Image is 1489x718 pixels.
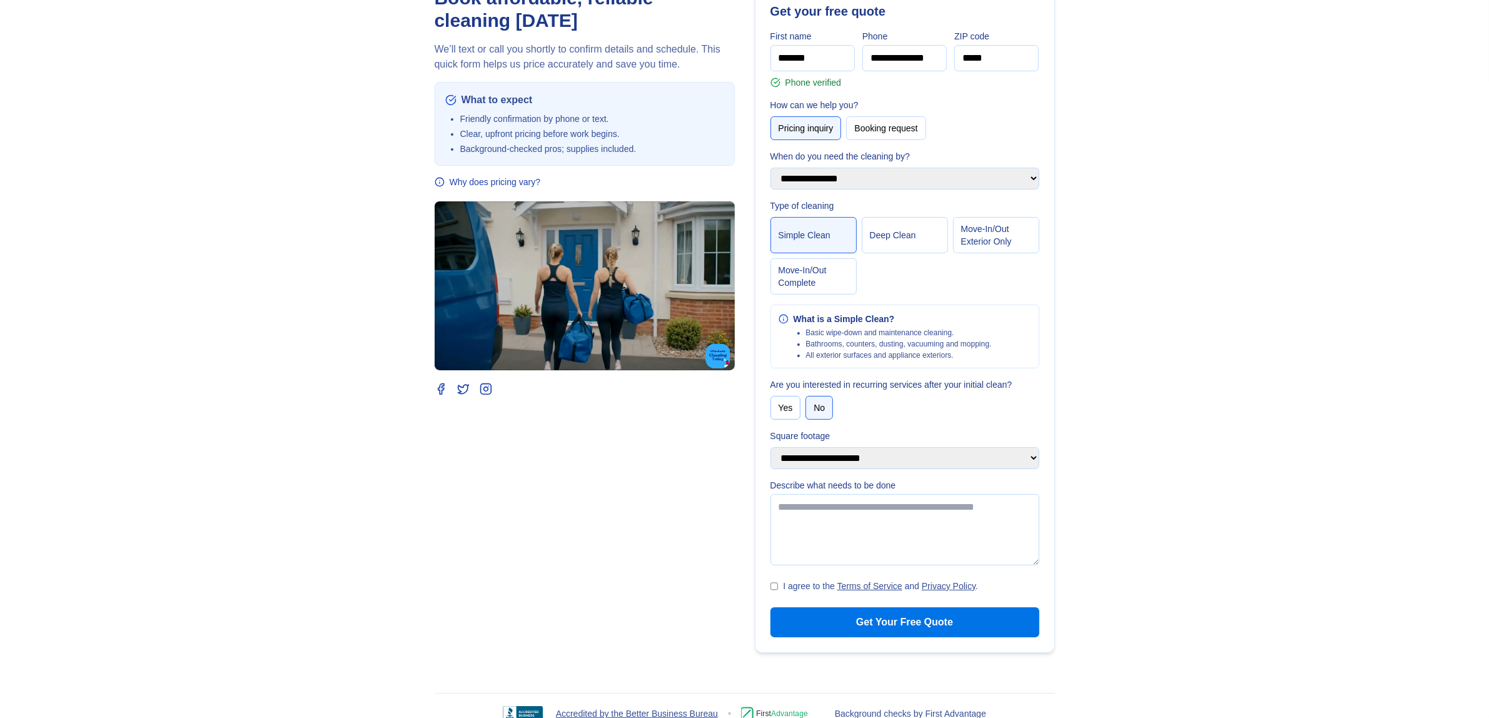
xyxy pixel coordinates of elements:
[460,128,724,140] li: Clear, upfront pricing before work begins.
[770,150,1039,163] label: When do you need the cleaning by?
[785,76,842,89] span: Phone verified
[460,113,724,125] li: Friendly confirmation by phone or text.
[794,313,992,325] div: What is a Simple Clean?
[435,176,541,188] button: Why does pricing vary?
[846,116,926,140] button: Booking request
[770,217,857,253] button: Simple Clean
[462,93,533,108] span: What to expect
[770,430,1039,442] label: Square footage
[922,581,976,591] a: Privacy Policy
[435,383,447,395] a: Facebook
[770,116,842,140] button: Pricing inquiry
[460,143,724,155] li: Background‑checked pros; supplies included.
[457,383,470,395] a: Twitter
[862,217,948,253] button: Deep Clean
[806,350,992,360] li: All exterior surfaces and appliance exteriors.
[770,378,1039,391] label: Are you interested in recurring services after your initial clean?
[806,328,992,338] li: Basic wipe‑down and maintenance cleaning.
[770,99,1039,111] label: How can we help you?
[770,30,855,43] label: First name
[480,383,492,395] a: Instagram
[953,217,1039,253] button: Move‑In/Out Exterior Only
[783,580,978,592] label: I agree to the and .
[435,42,735,72] p: We’ll text or call you shortly to confirm details and schedule. This quick form helps us price ac...
[770,3,1039,20] h2: Get your free quote
[770,258,857,295] button: Move‑In/Out Complete
[837,581,902,591] a: Terms of Service
[770,479,1039,492] label: Describe what needs to be done
[770,607,1039,637] button: Get Your Free Quote
[770,200,1039,212] label: Type of cleaning
[954,30,1039,43] label: ZIP code
[862,30,947,43] label: Phone
[770,396,801,420] button: Yes
[805,396,833,420] button: No
[806,339,992,349] li: Bathrooms, counters, dusting, vacuuming and mopping.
